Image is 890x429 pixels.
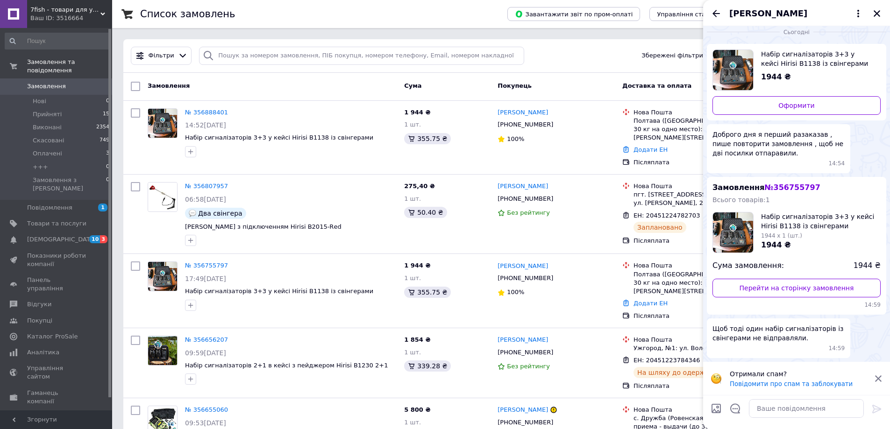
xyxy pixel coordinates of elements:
[27,332,78,341] span: Каталог ProSale
[96,123,109,132] span: 2354
[404,121,421,128] span: 1 шт.
[106,149,109,158] span: 3
[404,406,430,413] span: 5 800 ₴
[761,232,802,239] span: 1944 x 1 (шт.)
[634,270,764,296] div: Полтава ([GEOGRAPHIC_DATA].), №21 (до 30 кг на одно место): ул. [PERSON_NAME][STREET_ADDRESS]
[148,82,190,89] span: Замовлення
[712,130,845,158] span: Доброго дня я перший разаказав , пише повторити замовлення , щоб не дві посилки отпаравили.
[106,176,109,193] span: 0
[106,163,109,171] span: 0
[498,262,548,271] a: [PERSON_NAME]
[27,276,86,293] span: Панель управління
[148,182,178,212] a: Фото товару
[404,336,430,343] span: 1 854 ₴
[712,49,881,91] a: Переглянути товар
[854,260,881,271] span: 1944 ₴
[829,345,845,352] span: 14:59 12.08.2025
[140,8,235,20] h1: Список замовлень
[496,416,555,429] div: [PHONE_NUMBER]
[729,7,864,20] button: [PERSON_NAME]
[507,363,550,370] span: Без рейтингу
[634,261,764,270] div: Нова Пошта
[148,183,177,211] img: Фото товару
[404,207,447,218] div: 50.40 ₴
[33,123,62,132] span: Виконані
[729,7,807,20] span: [PERSON_NAME]
[707,27,886,36] div: 12.08.2025
[712,279,881,297] a: Перейти на сторінку замовлення
[33,149,62,158] span: Оплачені
[199,47,524,65] input: Пошук за номером замовлення, ПІБ покупця, номером телефону, Email, номером накладної
[148,109,177,138] img: Фото товару
[27,389,86,406] span: Гаманець компанії
[730,369,869,379] p: Отримали спам?
[507,209,550,216] span: Без рейтингу
[496,346,555,359] div: [PHONE_NUMBER]
[100,136,109,145] span: 749
[185,262,228,269] a: № 356755797
[761,72,791,81] span: 1944 ₴
[780,28,813,36] span: Сьогодні
[404,419,421,426] span: 1 шт.
[148,262,177,291] img: Фото товару
[27,82,66,91] span: Замовлення
[712,183,820,192] span: Замовлення
[98,204,107,211] span: 1
[185,275,226,282] span: 17:49[DATE]
[30,6,100,14] span: 7fish - товари для успішної риболовлі гуртом та в роздріб
[100,235,107,243] span: 3
[404,82,421,89] span: Cума
[148,108,178,138] a: Фото товару
[712,196,770,204] span: Всього товарів: 1
[185,419,226,427] span: 09:53[DATE]
[634,382,764,390] div: Післяплата
[404,133,451,144] div: 355.75 ₴
[634,357,700,364] span: ЕН: 20451223784346
[185,134,373,141] a: Набір сигналізаторів 3+3 у кейсі Hirisi B1138 із свінгерами
[185,196,226,203] span: 06:58[DATE]
[634,222,686,233] div: Заплановано
[185,223,342,230] span: [PERSON_NAME] з підключенням Hirisi B2015-Rеd
[404,274,421,281] span: 1 шт.
[148,336,177,365] img: Фото товару
[5,33,110,49] input: Пошук
[829,160,845,168] span: 14:54 12.08.2025
[634,344,764,352] div: Ужгород, №1: ул. Волонтерів, 16
[498,82,532,89] span: Покупець
[404,195,421,202] span: 1 шт.
[27,300,51,309] span: Відгуки
[496,119,555,131] div: [PHONE_NUMBER]
[634,367,729,378] div: На шляху до одержувача
[634,182,764,190] div: Нова Пошта
[711,8,722,19] button: Назад
[27,348,59,357] span: Аналітика
[496,272,555,284] div: [PHONE_NUMBER]
[404,360,451,372] div: 339.28 ₴
[27,235,96,244] span: [DEMOGRAPHIC_DATA]
[711,373,722,384] img: :face_with_monocle:
[27,364,86,381] span: Управління сайтом
[103,110,109,119] span: 15
[515,10,633,18] span: Завантажити звіт по пром-оплаті
[712,260,784,271] span: Сума замовлення:
[764,183,820,192] span: № 356755797
[27,58,112,75] span: Замовлення та повідомлення
[185,183,228,190] a: № 356807957
[761,49,873,68] span: Набір сигналізаторів 3+3 у кейсі Hirisi B1138 із свінгерами
[713,50,753,90] img: 4929049490_w640_h640_nabor-signalizatorov-3.jpg
[713,212,753,253] img: 4929049490_w160_h160_nabir-signalizatoriv-33.jpg
[185,288,373,295] span: Набір сигналізаторів 3+3 у кейсі Hirisi B1138 із свінгерами
[634,190,764,207] div: пгт. [STREET_ADDRESS][PERSON_NAME]: ул. [PERSON_NAME], 29
[149,51,174,60] span: Фільтри
[106,97,109,105] span: 0
[641,51,705,60] span: Збережені фільтри:
[185,336,228,343] a: № 356656207
[496,193,555,205] div: [PHONE_NUMBER]
[634,406,764,414] div: Нова Пошта
[404,109,430,116] span: 1 944 ₴
[404,183,435,190] span: 275,40 ₴
[730,380,853,387] button: Повідомити про спам та заблокувати
[634,146,668,153] a: Додати ЕН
